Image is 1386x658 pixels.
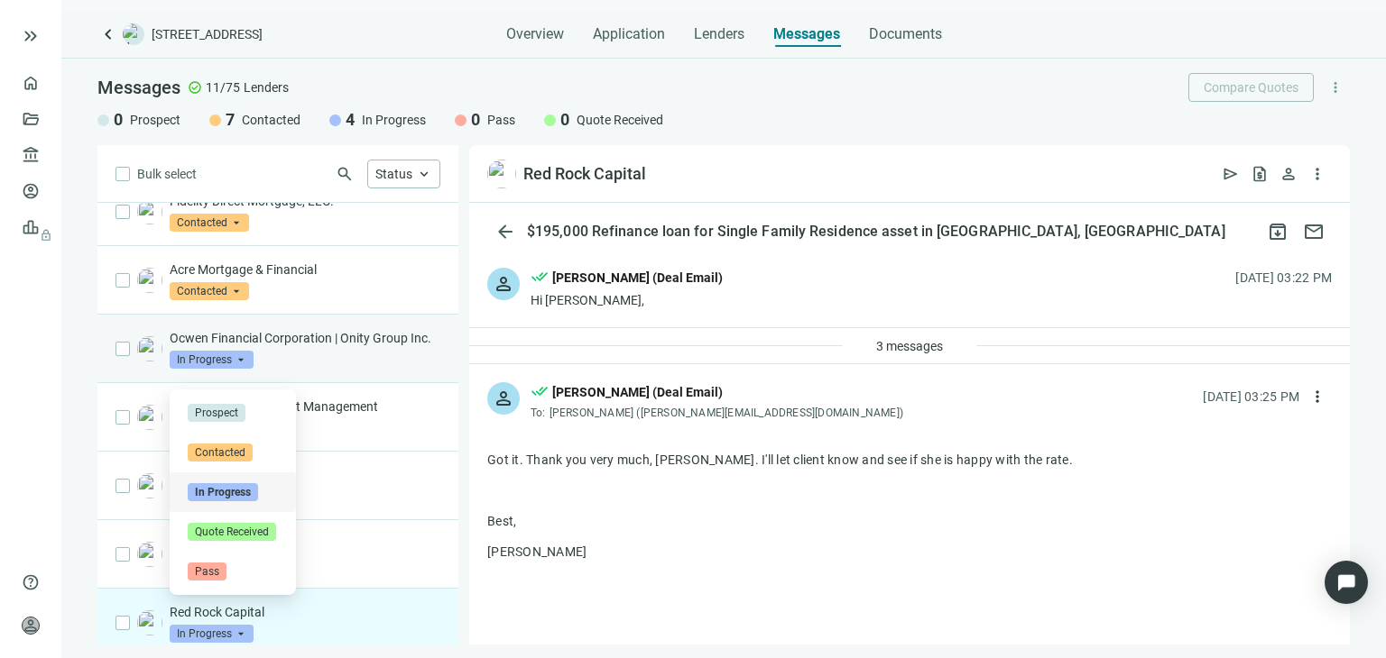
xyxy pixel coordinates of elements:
span: [PERSON_NAME] ([PERSON_NAME][EMAIL_ADDRESS][DOMAIN_NAME]) [550,407,903,419]
span: Pass [188,562,226,580]
span: Status [375,167,412,181]
span: request_quote [1251,165,1269,183]
span: check_circle [188,80,202,95]
span: send [1222,165,1240,183]
button: more_vert [1303,382,1332,411]
div: Red Rock Capital [523,163,646,185]
span: Prospect [130,111,180,129]
div: [DATE] 03:25 PM [1203,387,1299,407]
button: send [1216,160,1245,188]
div: [DATE] 03:22 PM [1235,268,1332,288]
div: Hi [PERSON_NAME], [531,291,723,309]
span: Overview [506,25,564,43]
span: Bulk select [137,164,197,184]
p: Ocwen Financial Corporation | Onity Group Inc. [170,329,440,347]
span: In Progress [170,351,254,369]
img: 722200a8-f25f-4faf-9b38-12228eb64b03 [137,542,162,567]
img: d788c84f-c2cb-4ebe-aae5-fd258fe1a7ea [137,199,162,224]
button: archive [1260,214,1296,250]
span: more_vert [1308,388,1326,406]
p: [PERSON_NAME] Asset Management [170,398,440,416]
span: done_all [531,382,549,406]
span: done_all [531,268,549,291]
img: d73d0f02-c963-40ea-8743-efe4a800dabb [137,268,162,293]
span: Quote Received [188,523,276,541]
span: search [336,165,354,183]
span: Prospect [188,404,245,422]
p: Red Rock Capital [170,603,440,621]
span: arrow_back [494,221,516,242]
span: keyboard_arrow_up [416,166,432,182]
div: [PERSON_NAME] (Deal Email) [552,268,723,288]
button: person [1274,160,1303,188]
img: b4a9ab64-2e52-4e56-8950-d7303ed7cd96 [137,336,162,361]
button: keyboard_double_arrow_right [20,25,42,47]
span: 11/75 [206,78,240,96]
span: Documents [869,25,942,43]
span: Pass [487,111,515,129]
div: To: [531,406,908,420]
span: more_vert [1308,165,1326,183]
img: cd5c51a8-4a40-432d-9e66-22b01bc8eaeb [487,160,516,188]
span: mail [1303,221,1325,242]
span: person [493,388,514,409]
span: 7 [226,109,235,131]
span: person [1280,165,1298,183]
span: 0 [560,109,569,131]
span: Application [593,25,665,43]
img: cd5c51a8-4a40-432d-9e66-22b01bc8eaeb [137,610,162,635]
span: Quote Received [577,111,663,129]
span: more_vert [1327,79,1344,96]
span: [STREET_ADDRESS] [152,25,263,43]
span: person [493,273,514,295]
span: 0 [114,109,123,131]
img: 21a34bd4-3750-4070-9a9f-d58c02741cf9 [137,473,162,498]
span: 0 [471,109,480,131]
span: Contacted [170,214,249,232]
button: more_vert [1321,73,1350,102]
span: In Progress [170,625,254,643]
div: Open Intercom Messenger [1325,561,1368,604]
span: Contacted [242,111,300,129]
p: Bayern LB [170,535,440,553]
div: [PERSON_NAME] (Deal Email) [552,382,723,402]
span: Lenders [244,78,289,96]
span: In Progress [188,483,258,501]
span: In Progress [362,111,426,129]
img: 054791bb-9a11-4a63-bb3f-3c9b69892931 [137,405,162,430]
span: Messages [97,77,180,98]
span: Lenders [694,25,744,43]
span: archive [1267,221,1289,242]
button: mail [1296,214,1332,250]
div: $195,000 Refinance loan for Single Family Residence asset in [GEOGRAPHIC_DATA], [GEOGRAPHIC_DATA] [523,223,1229,241]
span: 3 messages [876,339,943,353]
button: 3 messages [861,332,958,361]
span: help [22,573,40,591]
button: request_quote [1245,160,1274,188]
img: deal-logo [123,23,144,45]
span: person [22,617,40,635]
span: Contacted [188,443,253,462]
button: Compare Quotes [1188,73,1314,102]
button: arrow_back [487,214,523,250]
button: more_vert [1303,160,1332,188]
p: Acre Mortgage & Financial [170,260,440,279]
span: 4 [346,109,355,131]
span: Messages [773,25,840,42]
span: Contacted [170,282,249,300]
a: keyboard_arrow_left [97,23,119,45]
p: ACC Mortgage [170,466,440,484]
